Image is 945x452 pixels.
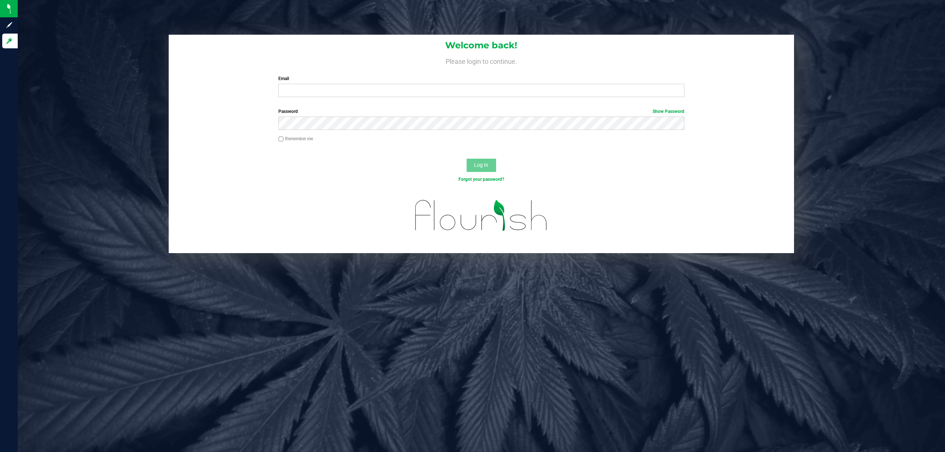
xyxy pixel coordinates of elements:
inline-svg: Log in [6,37,13,45]
label: Remember me [278,135,313,142]
span: Log In [474,162,488,168]
a: Show Password [653,109,684,114]
a: Forgot your password? [458,177,504,182]
h1: Welcome back! [169,41,794,50]
input: Remember me [278,137,283,142]
span: Password [278,109,298,114]
button: Log In [467,159,496,172]
label: Email [278,75,684,82]
inline-svg: Sign up [6,21,13,29]
img: flourish_logo.svg [403,190,560,241]
h4: Please login to continue. [169,56,794,65]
